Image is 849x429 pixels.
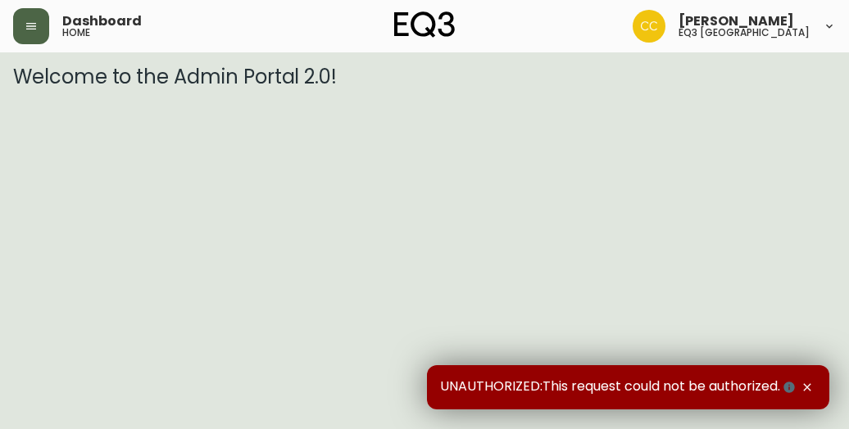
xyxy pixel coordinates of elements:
img: e5ae74ce19ac3445ee91f352311dd8f4 [633,10,665,43]
span: UNAUTHORIZED:This request could not be authorized. [440,378,798,396]
span: Dashboard [62,15,142,28]
h5: eq3 [GEOGRAPHIC_DATA] [679,28,810,38]
img: logo [394,11,455,38]
span: [PERSON_NAME] [679,15,794,28]
h3: Welcome to the Admin Portal 2.0! [13,65,836,88]
h5: home [62,28,90,38]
